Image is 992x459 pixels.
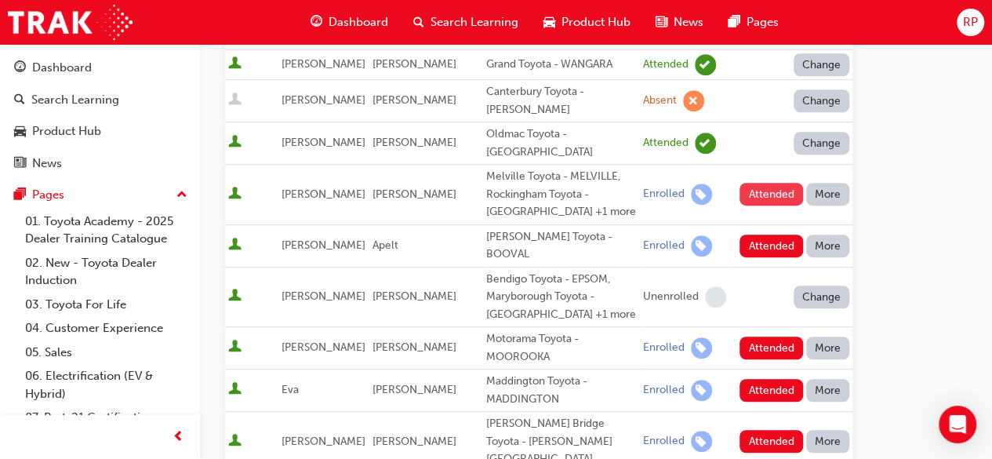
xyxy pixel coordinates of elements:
span: Pages [747,13,779,31]
a: search-iconSearch Learning [401,6,531,38]
a: 02. New - Toyota Dealer Induction [19,251,194,293]
button: Attended [739,337,803,359]
span: [PERSON_NAME] [282,188,365,201]
img: Trak [8,5,133,40]
span: guage-icon [14,61,26,75]
div: Maddington Toyota - MADDINGTON [486,373,637,408]
div: Enrolled [643,434,685,449]
span: [PERSON_NAME] [372,341,456,354]
span: User is active [228,289,242,304]
div: Enrolled [643,383,685,398]
div: Pages [32,186,64,204]
a: 06. Electrification (EV & Hybrid) [19,364,194,406]
span: [PERSON_NAME] [282,435,365,448]
span: [PERSON_NAME] [372,290,456,303]
div: Enrolled [643,187,685,202]
div: Bendigo Toyota - EPSOM, Maryborough Toyota - [GEOGRAPHIC_DATA] +1 more [486,271,637,324]
div: Motorama Toyota - MOOROOKA [486,330,637,366]
a: 05. Sales [19,341,194,365]
span: User is active [228,434,242,450]
span: [PERSON_NAME] [372,93,456,107]
span: guage-icon [311,13,322,32]
span: [PERSON_NAME] [282,136,365,149]
div: Canterbury Toyota - [PERSON_NAME] [486,83,637,118]
button: Attended [739,235,803,257]
a: car-iconProduct Hub [531,6,643,38]
span: news-icon [656,13,667,32]
a: Search Learning [6,86,194,115]
span: [PERSON_NAME] [282,290,365,303]
button: Attended [739,430,803,453]
button: More [806,337,850,359]
span: learningRecordVerb_ENROLL-icon [691,380,712,401]
a: News [6,149,194,178]
a: guage-iconDashboard [298,6,401,38]
a: 04. Customer Experience [19,316,194,341]
span: Apelt [372,239,398,252]
span: [PERSON_NAME] [282,341,365,354]
span: pages-icon [14,188,26,202]
div: Grand Toyota - WANGARA [486,56,637,74]
span: [PERSON_NAME] [282,57,365,71]
a: Dashboard [6,53,194,82]
button: Pages [6,180,194,209]
span: [PERSON_NAME] [372,435,456,448]
span: [PERSON_NAME] [372,188,456,201]
span: User is active [228,382,242,398]
button: DashboardSearch LearningProduct HubNews [6,50,194,180]
div: News [32,155,62,173]
span: [PERSON_NAME] [372,383,456,396]
span: [PERSON_NAME] [372,136,456,149]
div: Enrolled [643,341,685,355]
button: Change [794,286,850,308]
div: Melville Toyota - MELVILLE, Rockingham Toyota - [GEOGRAPHIC_DATA] +1 more [486,168,637,221]
div: Dashboard [32,59,92,77]
a: news-iconNews [643,6,716,38]
span: learningRecordVerb_ENROLL-icon [691,235,712,257]
span: User is active [228,135,242,151]
span: [PERSON_NAME] [282,239,365,252]
button: More [806,235,850,257]
span: learningRecordVerb_ENROLL-icon [691,337,712,359]
span: learningRecordVerb_ATTEND-icon [695,133,716,154]
span: Dashboard [329,13,388,31]
div: Attended [643,57,689,72]
span: User is active [228,56,242,72]
a: pages-iconPages [716,6,791,38]
span: RP [963,13,978,31]
button: More [806,183,850,206]
span: search-icon [14,93,25,107]
div: Product Hub [32,122,101,140]
div: Attended [643,136,689,151]
span: User is active [228,340,242,355]
div: [PERSON_NAME] Toyota - BOOVAL [486,228,637,264]
span: search-icon [413,13,424,32]
span: Search Learning [431,13,518,31]
span: car-icon [543,13,555,32]
a: Product Hub [6,117,194,146]
span: learningRecordVerb_ABSENT-icon [683,90,704,111]
span: prev-icon [173,428,184,447]
span: User is inactive [228,93,242,108]
span: car-icon [14,125,26,139]
button: RP [957,9,984,36]
button: Change [794,53,850,76]
span: news-icon [14,157,26,171]
button: Attended [739,379,803,402]
span: learningRecordVerb_ENROLL-icon [691,431,712,452]
div: Absent [643,93,677,108]
span: Product Hub [561,13,630,31]
span: learningRecordVerb_NONE-icon [705,286,726,308]
span: pages-icon [729,13,740,32]
a: 01. Toyota Academy - 2025 Dealer Training Catalogue [19,209,194,251]
span: News [674,13,703,31]
button: Attended [739,183,803,206]
a: 07. Parts21 Certification [19,406,194,430]
div: Open Intercom Messenger [939,406,976,443]
div: Enrolled [643,239,685,253]
span: learningRecordVerb_ATTEND-icon [695,54,716,75]
span: [PERSON_NAME] [282,93,365,107]
button: More [806,430,850,453]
